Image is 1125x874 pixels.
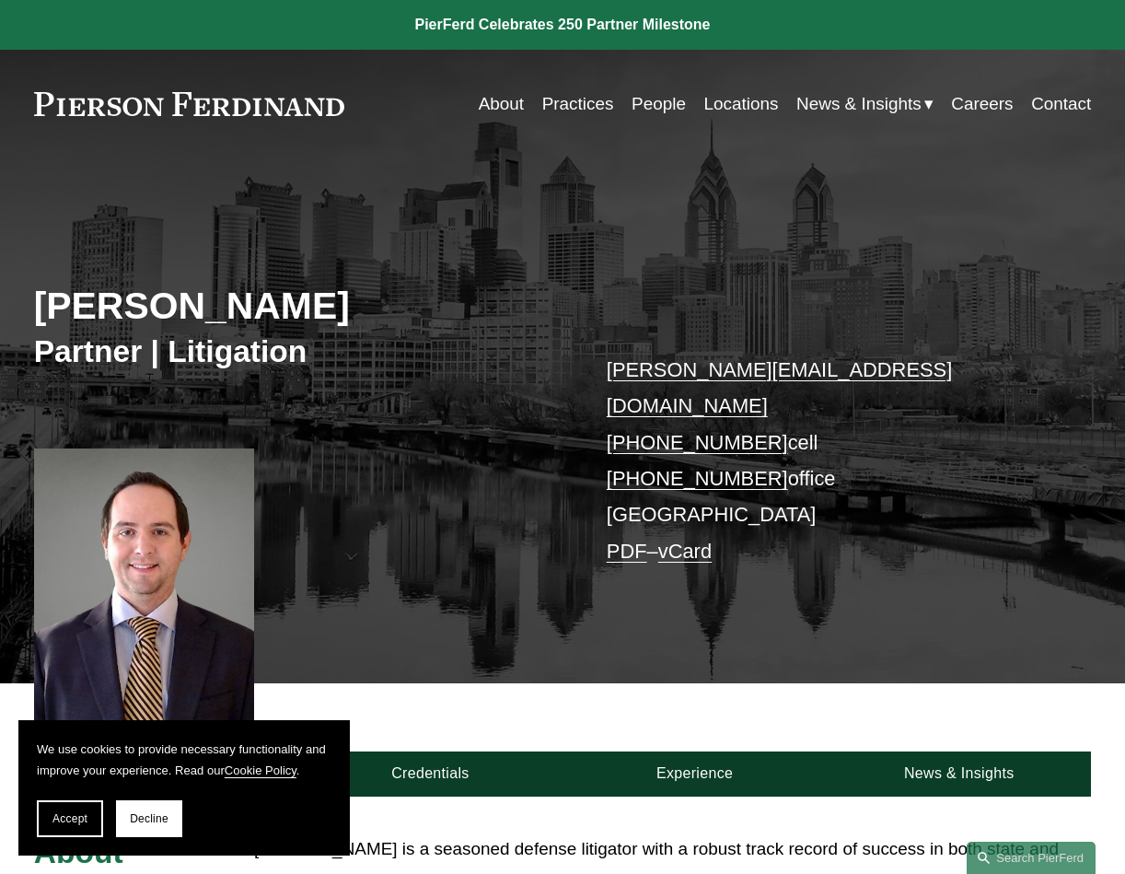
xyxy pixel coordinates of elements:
[607,540,647,563] a: PDF
[116,800,182,837] button: Decline
[298,752,562,797] a: Credentials
[1031,87,1091,122] a: Contact
[796,88,922,120] span: News & Insights
[37,739,331,782] p: We use cookies to provide necessary functionality and improve your experience. Read our .
[562,752,827,797] a: Experience
[951,87,1013,122] a: Careers
[632,87,686,122] a: People
[607,352,1048,569] p: cell office [GEOGRAPHIC_DATA] –
[37,800,103,837] button: Accept
[34,284,562,330] h2: [PERSON_NAME]
[658,540,712,563] a: vCard
[607,358,952,417] a: [PERSON_NAME][EMAIL_ADDRESS][DOMAIN_NAME]
[18,720,350,856] section: Cookie banner
[130,812,168,825] span: Decline
[607,467,788,490] a: [PHONE_NUMBER]
[542,87,614,122] a: Practices
[225,763,296,777] a: Cookie Policy
[479,87,524,122] a: About
[607,431,788,454] a: [PHONE_NUMBER]
[52,812,87,825] span: Accept
[703,87,778,122] a: Locations
[796,87,934,122] a: folder dropdown
[34,332,562,371] h3: Partner | Litigation
[967,842,1096,874] a: Search this site
[827,752,1091,797] a: News & Insights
